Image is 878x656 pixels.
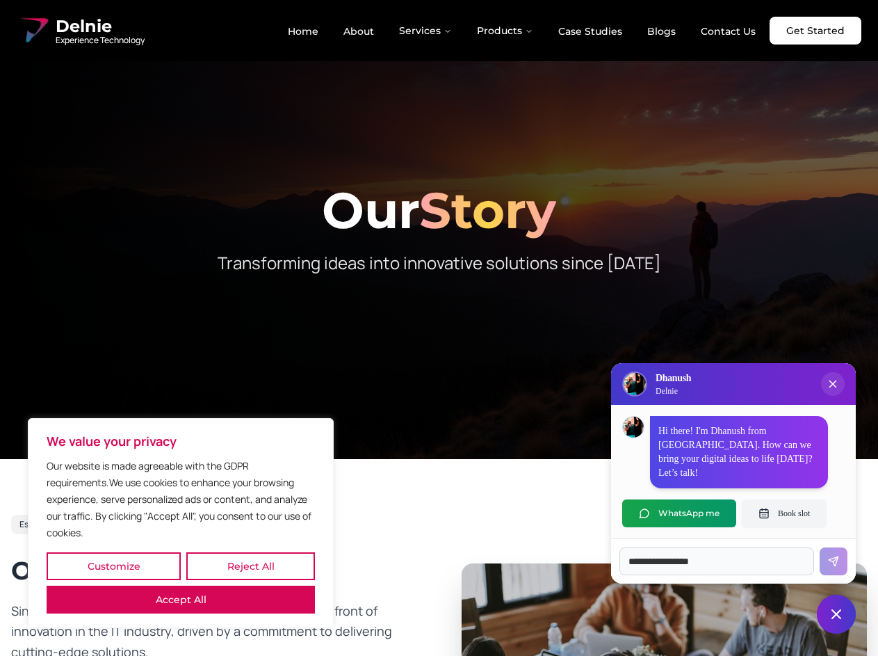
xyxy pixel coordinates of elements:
a: Blogs [636,19,687,43]
p: Hi there! I'm Dhanush from [GEOGRAPHIC_DATA]. How can we bring your digital ideas to life [DATE]?... [658,424,820,480]
a: Contact Us [690,19,767,43]
a: About [332,19,385,43]
button: WhatsApp me [622,499,736,527]
p: Our website is made agreeable with the GDPR requirements.We use cookies to enhance your browsing ... [47,458,315,541]
h2: Our Journey [11,557,417,584]
img: Delnie Logo [17,14,50,47]
button: Reject All [186,552,315,580]
button: Services [388,17,463,45]
a: Case Studies [547,19,633,43]
a: Home [277,19,330,43]
span: Delnie [56,15,145,38]
p: Delnie [656,385,691,397]
h1: Our [11,185,867,235]
button: Customize [47,552,181,580]
button: Close chat [817,595,856,634]
button: Book slot [742,499,827,527]
a: Delnie Logo Full [17,14,145,47]
button: Products [466,17,544,45]
span: Story [419,179,556,241]
button: Close chat popup [821,372,845,396]
nav: Main [277,17,767,45]
a: Get Started [770,17,861,45]
button: Accept All [47,586,315,614]
img: Dhanush [623,417,644,438]
p: Transforming ideas into innovative solutions since [DATE] [172,252,706,274]
span: Est. 2017 [19,519,54,530]
h3: Dhanush [656,371,691,385]
p: We value your privacy [47,433,315,449]
img: Delnie Logo [624,373,646,395]
span: Experience Technology [56,35,145,46]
